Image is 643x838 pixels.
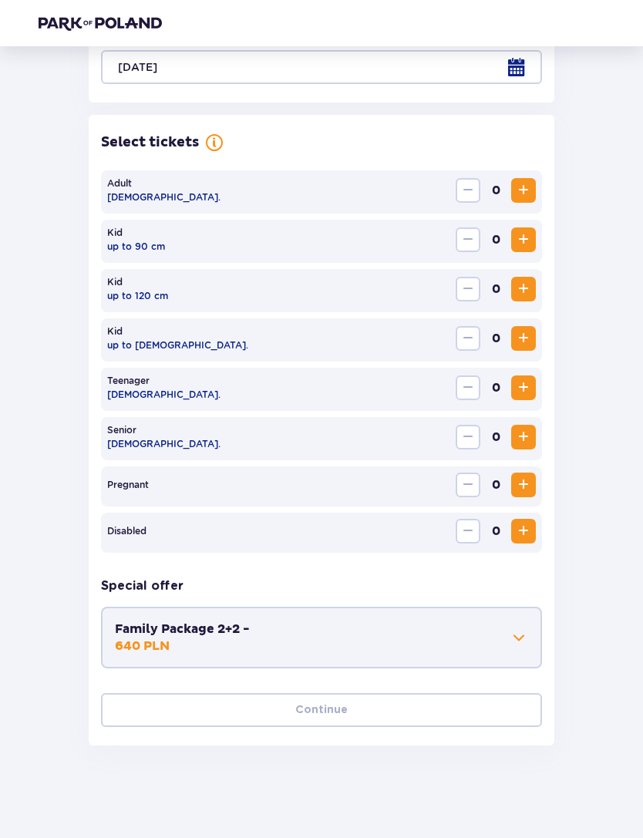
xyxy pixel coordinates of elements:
p: Select tickets [101,133,199,152]
p: Senior [107,423,136,437]
p: Kid [107,325,123,338]
p: Family Package 2+2 - [115,621,250,638]
span: 0 [483,473,508,497]
p: Disabled [107,524,146,538]
button: Family Package 2+2 -640 PLN [115,621,528,655]
button: Increase [511,277,536,301]
button: Decrease [456,227,480,252]
button: Decrease [456,473,480,497]
img: Park of Poland logo [39,15,162,31]
p: 640 PLN [115,638,170,655]
button: Decrease [456,375,480,400]
p: [DEMOGRAPHIC_DATA]. [107,437,221,451]
button: Increase [511,227,536,252]
p: Kid [107,275,123,289]
button: Continue [101,693,542,727]
span: 0 [483,178,508,203]
p: Pregnant [107,478,149,492]
p: [DEMOGRAPHIC_DATA]. [107,388,221,402]
button: Decrease [456,178,480,203]
span: 0 [483,326,508,351]
span: 0 [483,227,508,252]
button: Increase [511,473,536,497]
p: Kid [107,226,123,240]
button: Decrease [456,425,480,449]
button: Increase [511,375,536,400]
p: up to [DEMOGRAPHIC_DATA]. [107,338,248,352]
button: Increase [511,519,536,544]
button: Decrease [456,326,480,351]
p: [DEMOGRAPHIC_DATA]. [107,190,221,204]
span: 0 [483,277,508,301]
button: Increase [511,178,536,203]
p: Adult [107,177,132,190]
button: Increase [511,326,536,351]
p: Teenager [107,374,150,388]
span: 0 [483,425,508,449]
button: Decrease [456,277,480,301]
p: Special offer [101,577,183,594]
p: Continue [295,702,348,718]
button: Decrease [456,519,480,544]
p: up to 120 cm [107,289,168,303]
button: Increase [511,425,536,449]
span: 0 [483,519,508,544]
p: up to 90 cm [107,240,165,254]
span: 0 [483,375,508,400]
